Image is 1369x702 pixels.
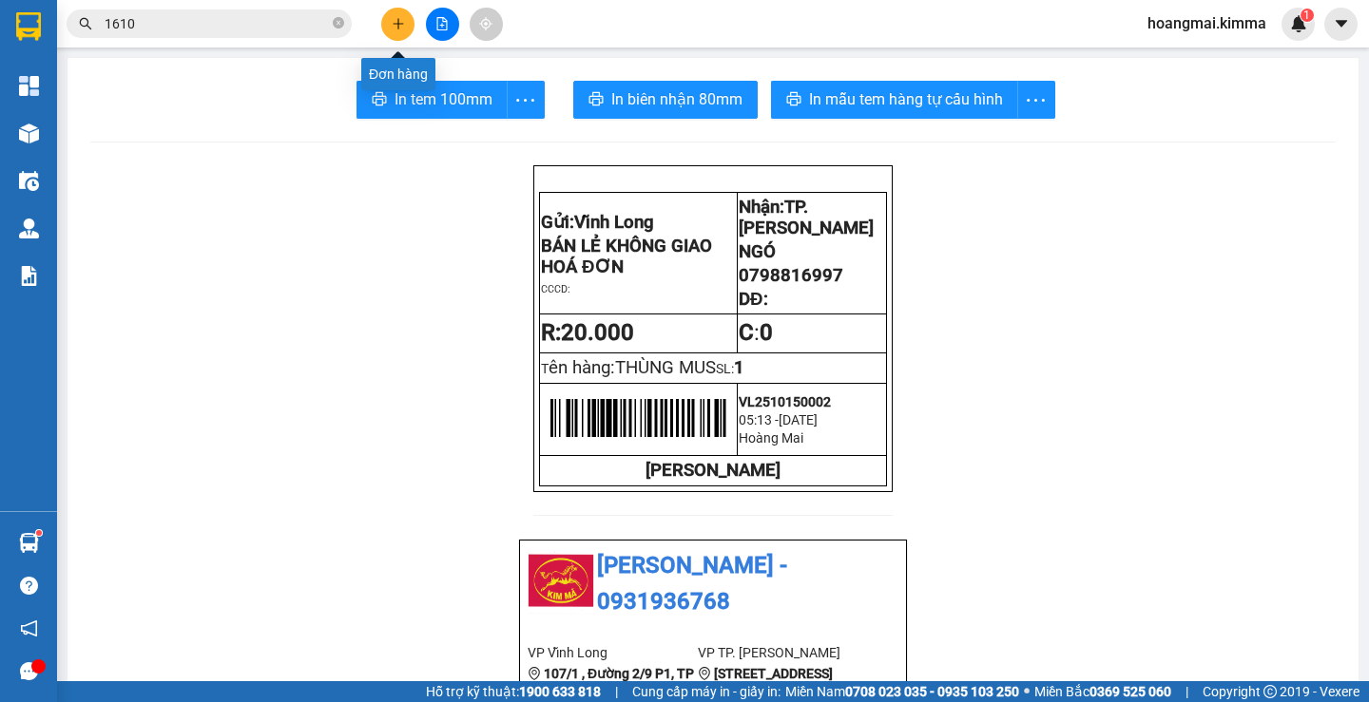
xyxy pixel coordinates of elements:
[541,236,712,277] span: BÁN LẺ KHÔNG GIAO HOÁ ĐƠN
[698,642,868,663] li: VP TP. [PERSON_NAME]
[1333,15,1350,32] span: caret-down
[771,81,1018,119] button: printerIn mẫu tem hàng tự cấu hình
[541,319,634,346] strong: R:
[20,577,38,595] span: question-circle
[760,319,773,346] span: 0
[739,289,767,310] span: DĐ:
[105,13,329,34] input: Tìm tên, số ĐT hoặc mã đơn
[470,8,503,41] button: aim
[79,17,92,30] span: search
[19,218,39,238] img: warehouse-icon
[739,319,773,346] span: :
[1303,9,1310,22] span: 1
[333,17,344,28] span: close-circle
[528,642,698,663] li: VP Vĩnh Long
[426,681,601,702] span: Hỗ trợ kỹ thuật:
[395,87,492,111] span: In tem 100mm
[809,87,1003,111] span: In mẫu tem hàng tự cấu hình
[739,394,831,409] span: VL2510150002
[372,91,387,109] span: printer
[615,357,716,378] span: THÙNG MUS
[739,241,776,262] span: NGÓ
[739,197,874,238] span: Nhận:
[739,197,874,238] span: TP. [PERSON_NAME]
[561,319,634,346] span: 20.000
[574,212,654,233] span: Vĩnh Long
[20,619,38,637] span: notification
[1324,8,1358,41] button: caret-down
[573,81,758,119] button: printerIn biên nhận 80mm
[541,283,570,295] span: CCCD:
[698,667,711,680] span: environment
[739,430,803,446] span: Hoàng Mai
[716,361,734,376] span: SL:
[1132,11,1282,35] span: hoangmai.kimma
[20,662,38,680] span: message
[19,123,39,143] img: warehouse-icon
[1018,88,1054,112] span: more
[16,12,41,41] img: logo-vxr
[549,357,716,378] span: ên hàng:
[615,681,618,702] span: |
[508,88,544,112] span: more
[357,81,508,119] button: printerIn tem 100mm
[845,684,1019,699] strong: 0708 023 035 - 0935 103 250
[739,265,843,286] span: 0798816997
[507,81,545,119] button: more
[1263,685,1277,698] span: copyright
[528,666,694,702] b: 107/1 , Đường 2/9 P1, TP Vĩnh Long
[1034,681,1171,702] span: Miền Bắc
[632,681,781,702] span: Cung cấp máy in - giấy in:
[646,460,781,481] strong: [PERSON_NAME]
[19,266,39,286] img: solution-icon
[435,17,449,30] span: file-add
[1186,681,1188,702] span: |
[611,87,742,111] span: In biên nhận 80mm
[479,17,492,30] span: aim
[588,91,604,109] span: printer
[1024,688,1030,695] span: ⚪️
[698,666,833,702] b: [STREET_ADDRESS][PERSON_NAME]
[528,548,898,619] li: [PERSON_NAME] - 0931936768
[392,17,405,30] span: plus
[541,212,654,233] span: Gửi:
[426,8,459,41] button: file-add
[541,361,716,376] span: T
[1017,81,1055,119] button: more
[19,76,39,96] img: dashboard-icon
[1301,9,1314,22] sup: 1
[734,357,744,378] span: 1
[528,667,541,680] span: environment
[1089,684,1171,699] strong: 0369 525 060
[739,319,754,346] strong: C
[1290,15,1307,32] img: icon-new-feature
[779,412,818,427] span: [DATE]
[19,533,39,553] img: warehouse-icon
[36,530,42,536] sup: 1
[381,8,415,41] button: plus
[528,548,594,615] img: logo.jpg
[785,681,1019,702] span: Miền Nam
[519,684,601,699] strong: 1900 633 818
[333,15,344,33] span: close-circle
[786,91,801,109] span: printer
[739,412,779,427] span: 05:13 -
[19,171,39,191] img: warehouse-icon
